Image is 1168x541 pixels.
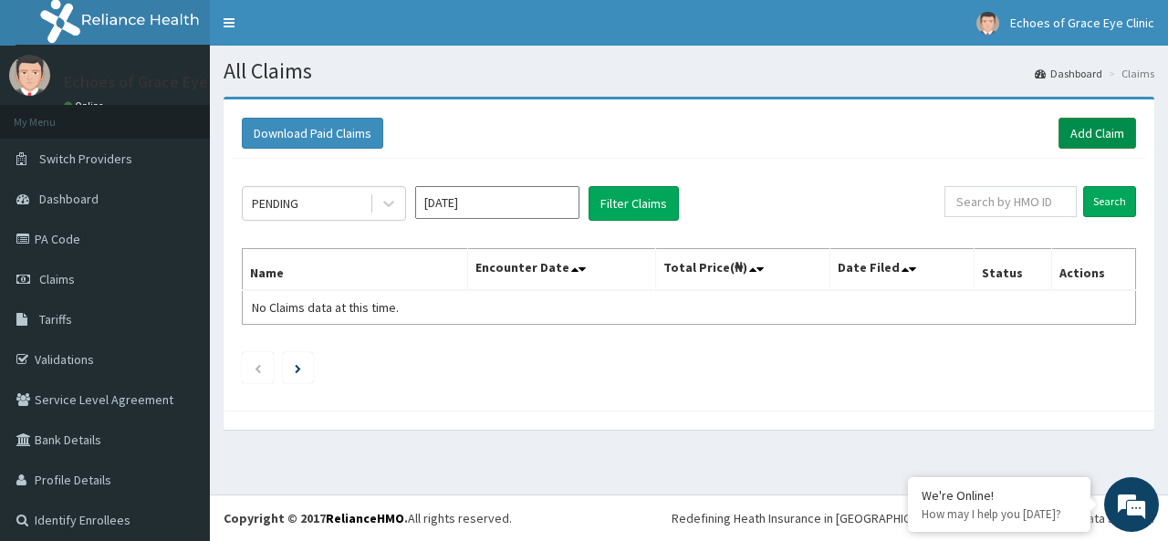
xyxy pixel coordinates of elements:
th: Total Price(₦) [655,249,829,291]
div: Minimize live chat window [299,9,343,53]
input: Search [1083,186,1136,217]
a: Dashboard [1035,66,1102,81]
img: User Image [9,55,50,96]
div: PENDING [252,194,298,213]
a: Next page [295,359,301,376]
img: d_794563401_company_1708531726252_794563401 [34,91,74,137]
button: Download Paid Claims [242,118,383,149]
span: Claims [39,271,75,287]
th: Date Filed [829,249,974,291]
a: Previous page [254,359,262,376]
a: Online [64,99,108,112]
span: Dashboard [39,191,99,207]
p: How may I help you today? [922,506,1077,522]
footer: All rights reserved. [210,494,1168,541]
span: Tariffs [39,311,72,328]
h1: All Claims [224,59,1154,83]
textarea: Type your message and hit 'Enter' [9,353,348,417]
img: User Image [976,12,999,35]
span: Switch Providers [39,151,132,167]
span: We're online! [106,157,252,341]
th: Status [974,249,1051,291]
strong: Copyright © 2017 . [224,510,408,526]
p: Echoes of Grace Eye Clinic [64,74,250,90]
button: Filter Claims [589,186,679,221]
div: Chat with us now [95,102,307,126]
input: Select Month and Year [415,186,579,219]
span: Echoes of Grace Eye Clinic [1010,15,1154,31]
a: Add Claim [1058,118,1136,149]
span: No Claims data at this time. [252,299,399,316]
th: Encounter Date [467,249,655,291]
input: Search by HMO ID [944,186,1077,217]
div: Redefining Heath Insurance in [GEOGRAPHIC_DATA] using Telemedicine and Data Science! [672,509,1154,527]
a: RelianceHMO [326,510,404,526]
li: Claims [1104,66,1154,81]
th: Name [243,249,468,291]
div: We're Online! [922,487,1077,504]
th: Actions [1051,249,1135,291]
